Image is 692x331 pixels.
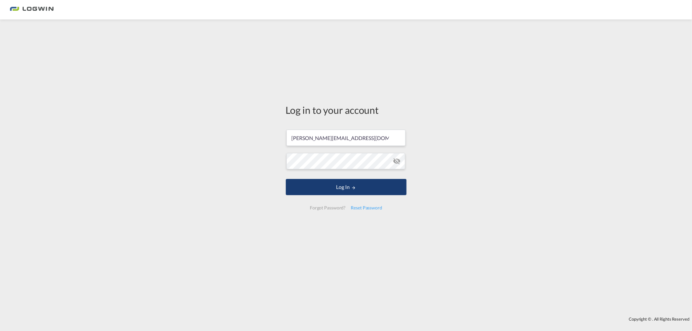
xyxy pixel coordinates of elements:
button: LOGIN [286,179,407,195]
input: Enter email/phone number [286,130,406,146]
div: Reset Password [348,202,385,214]
md-icon: icon-eye-off [393,157,401,165]
img: 2761ae10d95411efa20a1f5e0282d2d7.png [10,3,54,17]
div: Forgot Password? [307,202,348,214]
div: Log in to your account [286,103,407,117]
